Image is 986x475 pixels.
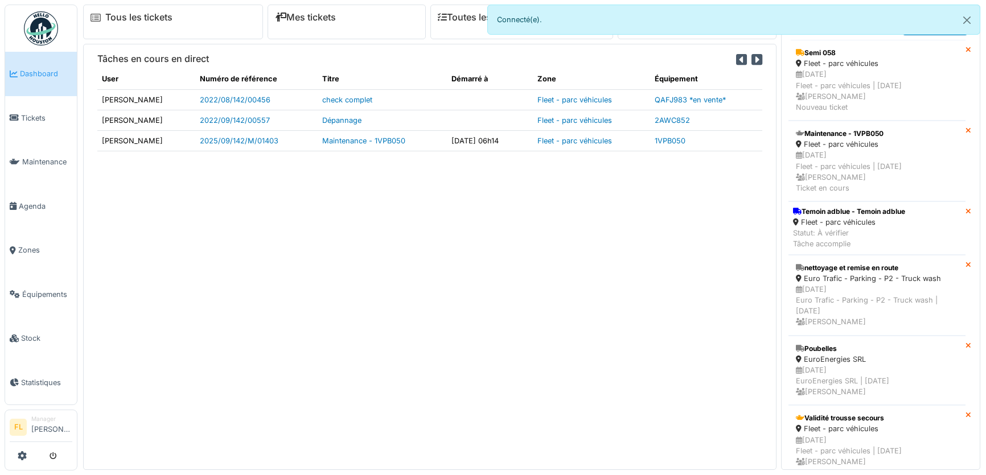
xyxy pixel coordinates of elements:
[200,116,270,125] a: 2022/09/142/00557
[788,405,966,475] a: Validité trousse secours Fleet - parc véhicules [DATE]Fleet - parc véhicules | [DATE] [PERSON_NAME]
[5,272,77,317] a: Équipements
[537,96,612,104] a: Fleet - parc véhicules
[195,69,318,89] th: Numéro de référence
[793,228,905,249] div: Statut: À vérifier Tâche accomplie
[788,121,966,201] a: Maintenance - 1VPB050 Fleet - parc véhicules [DATE]Fleet - parc véhicules | [DATE] [PERSON_NAME]T...
[447,130,533,151] td: [DATE] 06h14
[31,415,72,423] div: Manager
[97,110,195,130] td: [PERSON_NAME]
[796,273,958,284] div: Euro Trafic - Parking - P2 - Truck wash
[18,245,72,255] span: Zones
[22,289,72,300] span: Équipements
[97,130,195,151] td: [PERSON_NAME]
[796,354,958,365] div: EuroEnergies SRL
[97,53,209,64] h6: Tâches en cours en direct
[21,377,72,388] span: Statistiques
[102,75,118,83] span: translation missing: fr.shared.user
[796,284,958,328] div: [DATE] Euro Trafic - Parking - P2 - Truck wash | [DATE] [PERSON_NAME]
[796,69,958,113] div: [DATE] Fleet - parc véhicules | [DATE] [PERSON_NAME] Nouveau ticket
[655,137,685,145] a: 1VPB050
[537,137,612,145] a: Fleet - parc véhicules
[5,52,77,96] a: Dashboard
[5,140,77,184] a: Maintenance
[200,137,278,145] a: 2025/09/142/M/01403
[322,96,372,104] a: check complet
[537,116,612,125] a: Fleet - parc véhicules
[97,89,195,110] td: [PERSON_NAME]
[200,96,270,104] a: 2022/08/142/00456
[10,419,27,436] li: FL
[796,58,958,69] div: Fleet - parc véhicules
[5,184,77,229] a: Agenda
[954,5,980,35] button: Close
[796,413,958,423] div: Validité trousse secours
[322,137,405,145] a: Maintenance - 1VPB050
[438,12,523,23] a: Toutes les tâches
[5,316,77,361] a: Stock
[788,40,966,121] a: Semi 058 Fleet - parc véhicules [DATE]Fleet - parc véhicules | [DATE] [PERSON_NAME]Nouveau ticket
[655,116,690,125] a: 2AWC852
[105,12,172,23] a: Tous les tickets
[24,11,58,46] img: Badge_color-CXgf-gQk.svg
[20,68,72,79] span: Dashboard
[10,415,72,442] a: FL Manager[PERSON_NAME]
[796,48,958,58] div: Semi 058
[793,217,905,228] div: Fleet - parc véhicules
[796,150,958,193] div: [DATE] Fleet - parc véhicules | [DATE] [PERSON_NAME] Ticket en cours
[5,228,77,272] a: Zones
[322,116,361,125] a: Dépannage
[796,365,958,398] div: [DATE] EuroEnergies SRL | [DATE] [PERSON_NAME]
[5,96,77,141] a: Tickets
[650,69,762,89] th: Équipement
[318,69,447,89] th: Titre
[796,129,958,139] div: Maintenance - 1VPB050
[788,201,966,255] a: Temoin adblue - Temoin adblue Fleet - parc véhicules Statut: À vérifierTâche accomplie
[19,201,72,212] span: Agenda
[275,12,336,23] a: Mes tickets
[22,156,72,167] span: Maintenance
[796,344,958,354] div: Poubelles
[447,69,533,89] th: Démarré à
[21,113,72,123] span: Tickets
[796,263,958,273] div: nettoyage et remise en route
[487,5,980,35] div: Connecté(e).
[31,415,72,439] li: [PERSON_NAME]
[796,435,958,468] div: [DATE] Fleet - parc véhicules | [DATE] [PERSON_NAME]
[5,361,77,405] a: Statistiques
[788,336,966,406] a: Poubelles EuroEnergies SRL [DATE]EuroEnergies SRL | [DATE] [PERSON_NAME]
[796,139,958,150] div: Fleet - parc véhicules
[655,96,726,104] a: QAFJ983 *en vente*
[793,206,905,217] div: Temoin adblue - Temoin adblue
[533,69,650,89] th: Zone
[788,255,966,336] a: nettoyage et remise en route Euro Trafic - Parking - P2 - Truck wash [DATE]Euro Trafic - Parking ...
[796,423,958,434] div: Fleet - parc véhicules
[21,333,72,344] span: Stock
